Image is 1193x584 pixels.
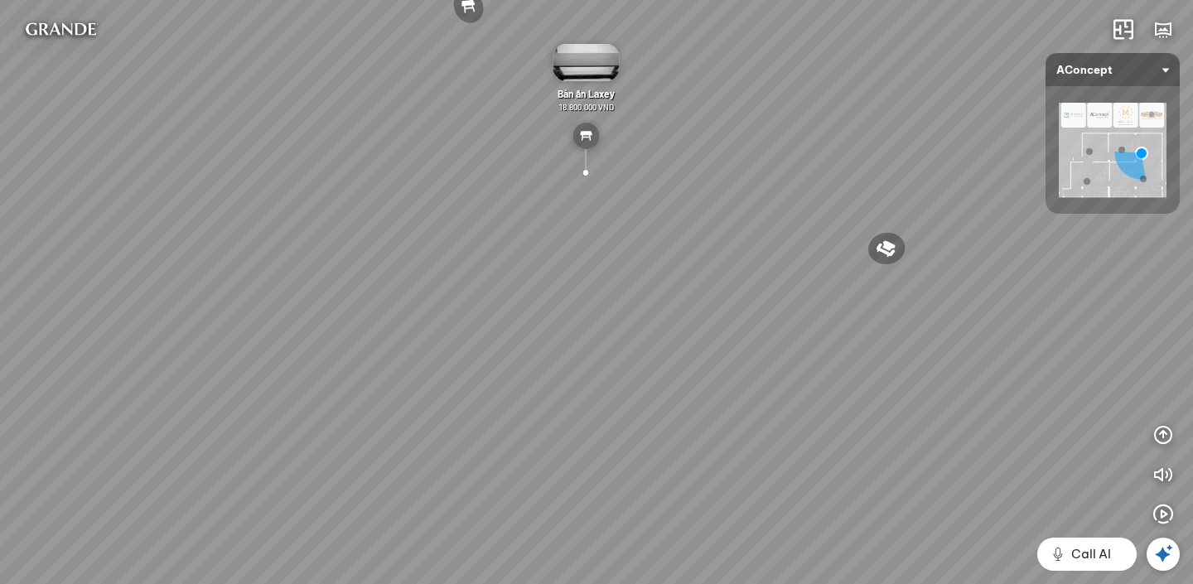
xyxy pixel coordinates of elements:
[553,44,619,81] img: B_n__n_Laxey_MJ44WFGC27CD.gif
[572,123,599,149] img: table_YREKD739JCN6.svg
[1059,103,1166,197] img: AConcept_CTMHTJT2R6E4.png
[1071,544,1111,564] span: Call AI
[1056,53,1169,86] span: AConcept
[13,13,109,46] img: logo
[558,88,615,99] span: Bàn ăn Laxey
[558,102,614,112] span: 18.800.000 VND
[1037,538,1137,571] button: Call AI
